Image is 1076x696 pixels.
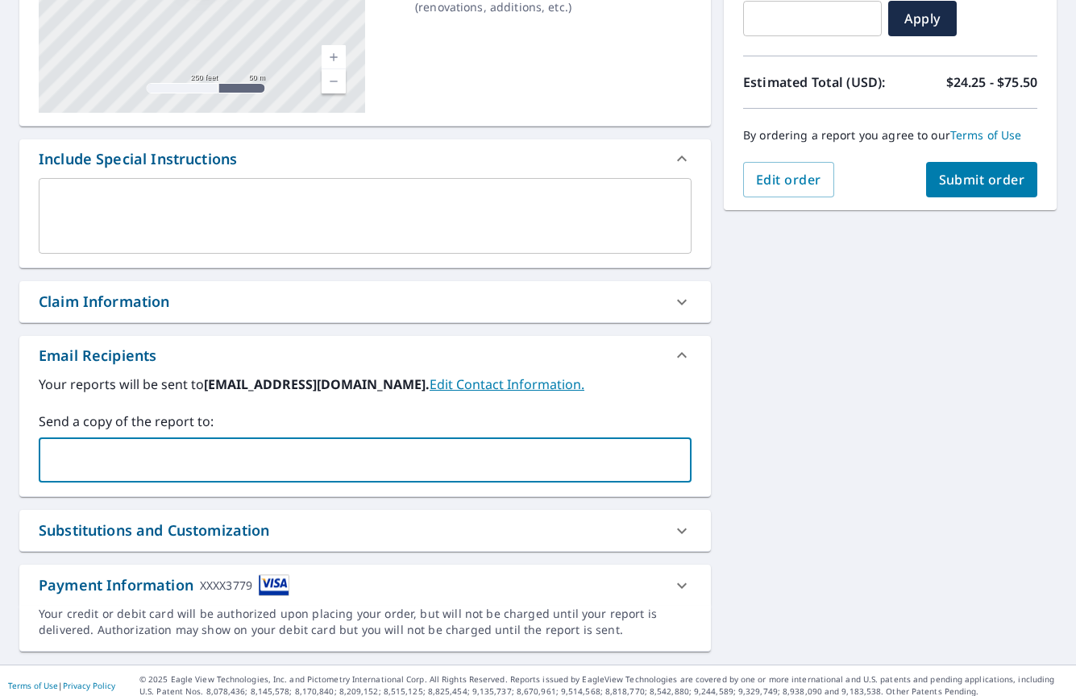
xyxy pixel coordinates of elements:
[39,412,692,431] label: Send a copy of the report to:
[19,565,711,606] div: Payment InformationXXXX3779cardImage
[200,574,252,596] div: XXXX3779
[63,680,115,691] a: Privacy Policy
[259,574,289,596] img: cardImage
[39,345,156,367] div: Email Recipients
[19,139,711,178] div: Include Special Instructions
[19,281,711,322] div: Claim Information
[39,291,170,313] div: Claim Information
[39,574,289,596] div: Payment Information
[19,510,711,551] div: Substitutions and Customization
[950,127,1022,143] a: Terms of Use
[204,375,430,393] b: [EMAIL_ADDRESS][DOMAIN_NAME].
[39,375,692,394] label: Your reports will be sent to
[19,336,711,375] div: Email Recipients
[743,128,1037,143] p: By ordering a report you agree to our
[39,606,692,638] div: Your credit or debit card will be authorized upon placing your order, but will not be charged unt...
[743,72,891,92] p: Estimated Total (USD):
[946,72,1037,92] p: $24.25 - $75.50
[743,162,834,197] button: Edit order
[926,162,1038,197] button: Submit order
[8,681,115,690] p: |
[756,171,821,188] span: Edit order
[322,69,346,93] a: Current Level 17, Zoom Out
[430,375,584,393] a: EditContactInfo
[322,45,346,69] a: Current Level 17, Zoom In
[39,520,270,541] div: Substitutions and Customization
[8,680,58,691] a: Terms of Use
[901,10,944,27] span: Apply
[939,171,1025,188] span: Submit order
[888,1,957,36] button: Apply
[39,148,237,170] div: Include Special Instructions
